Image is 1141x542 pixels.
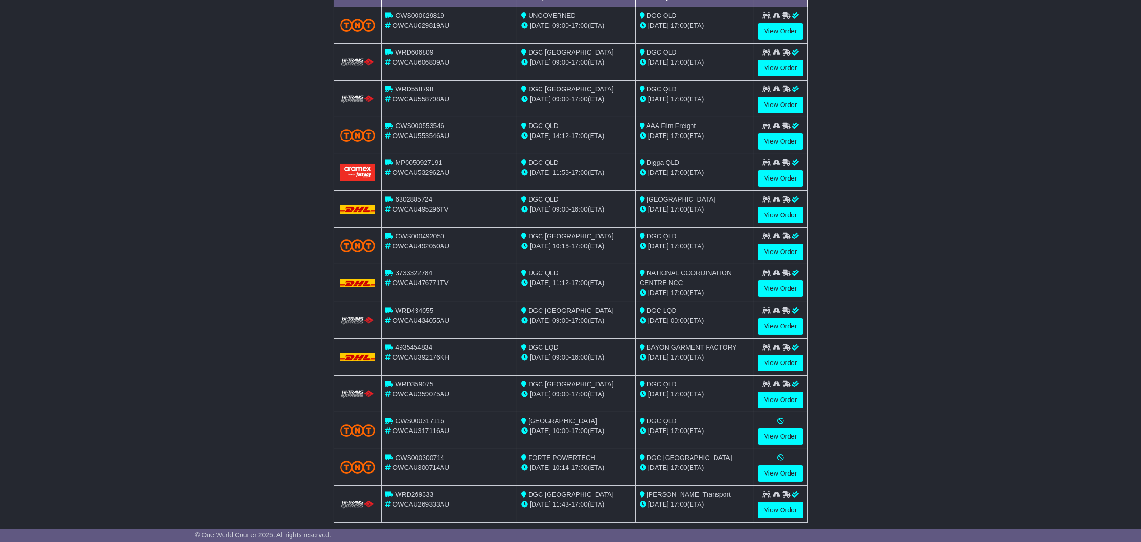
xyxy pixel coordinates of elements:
[528,454,595,461] span: FORTE POWERTECH
[571,95,588,103] span: 17:00
[671,317,687,324] span: 00:00
[647,307,677,314] span: DGC LQD
[552,427,569,435] span: 10:00
[571,353,588,361] span: 16:00
[340,279,375,287] img: DHL.png
[392,205,448,213] span: OWCAU495296TV
[340,19,375,32] img: TNT_Domestic.png
[640,463,750,473] div: (ETA)
[528,12,575,19] span: UNGOVERNED
[530,317,550,324] span: [DATE]
[647,49,677,56] span: DGC QLD
[528,85,614,93] span: DGC [GEOGRAPHIC_DATA]
[671,205,687,213] span: 17:00
[640,168,750,178] div: (ETA)
[571,22,588,29] span: 17:00
[671,289,687,296] span: 17:00
[340,500,375,509] img: HiTrans.png
[671,390,687,398] span: 17:00
[521,57,632,67] div: - (ETA)
[392,390,449,398] span: OWCAU359075AU
[758,23,803,40] a: View Order
[648,390,669,398] span: [DATE]
[392,353,449,361] span: OWCAU392176KH
[758,318,803,335] a: View Order
[647,344,737,351] span: BAYON GARMENT FACTORY
[521,168,632,178] div: - (ETA)
[640,269,732,287] span: NATIONAL COORDINATION CENTRE NCC
[340,95,375,104] img: HiTrans.png
[395,122,444,130] span: OWS000553546
[571,317,588,324] span: 17:00
[571,427,588,435] span: 17:00
[552,464,569,471] span: 10:14
[552,58,569,66] span: 09:00
[648,464,669,471] span: [DATE]
[528,232,614,240] span: DGC [GEOGRAPHIC_DATA]
[758,355,803,371] a: View Order
[640,94,750,104] div: (ETA)
[528,307,614,314] span: DGC [GEOGRAPHIC_DATA]
[648,427,669,435] span: [DATE]
[671,501,687,508] span: 17:00
[395,344,432,351] span: 4935454834
[530,427,550,435] span: [DATE]
[671,22,687,29] span: 17:00
[640,241,750,251] div: (ETA)
[647,196,716,203] span: [GEOGRAPHIC_DATA]
[521,316,632,326] div: - (ETA)
[528,491,614,498] span: DGC [GEOGRAPHIC_DATA]
[758,428,803,445] a: View Order
[528,269,558,277] span: DGC QLD
[530,205,550,213] span: [DATE]
[195,531,331,539] span: © One World Courier 2025. All rights reserved.
[758,280,803,297] a: View Order
[758,207,803,223] a: View Order
[521,205,632,214] div: - (ETA)
[758,502,803,518] a: View Order
[392,58,449,66] span: OWCAU606809AU
[530,58,550,66] span: [DATE]
[395,454,444,461] span: OWS000300714
[647,380,677,388] span: DGC QLD
[648,169,669,176] span: [DATE]
[647,85,677,93] span: DGC QLD
[647,232,677,240] span: DGC QLD
[648,501,669,508] span: [DATE]
[392,22,449,29] span: OWCAU629819AU
[521,241,632,251] div: - (ETA)
[340,239,375,252] img: TNT_Domestic.png
[530,95,550,103] span: [DATE]
[647,159,679,166] span: Digga QLD
[340,461,375,474] img: TNT_Domestic.png
[758,60,803,76] a: View Order
[571,464,588,471] span: 17:00
[395,269,432,277] span: 3733322784
[648,95,669,103] span: [DATE]
[758,133,803,150] a: View Order
[758,244,803,260] a: View Order
[392,95,449,103] span: OWCAU558798AU
[392,279,448,287] span: OWCAU476771TV
[530,464,550,471] span: [DATE]
[552,95,569,103] span: 09:00
[648,58,669,66] span: [DATE]
[340,129,375,142] img: TNT_Domestic.png
[340,390,375,399] img: HiTrans.png
[671,169,687,176] span: 17:00
[528,380,614,388] span: DGC [GEOGRAPHIC_DATA]
[552,317,569,324] span: 09:00
[552,279,569,287] span: 11:12
[671,427,687,435] span: 17:00
[392,317,449,324] span: OWCAU434055AU
[758,170,803,187] a: View Order
[528,344,558,351] span: DGC LQD
[528,196,558,203] span: DGC QLD
[552,169,569,176] span: 11:58
[530,242,550,250] span: [DATE]
[392,242,449,250] span: OWCAU492050AU
[395,85,433,93] span: WRD558798
[640,389,750,399] div: (ETA)
[521,500,632,509] div: - (ETA)
[392,464,449,471] span: OWCAU300714AU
